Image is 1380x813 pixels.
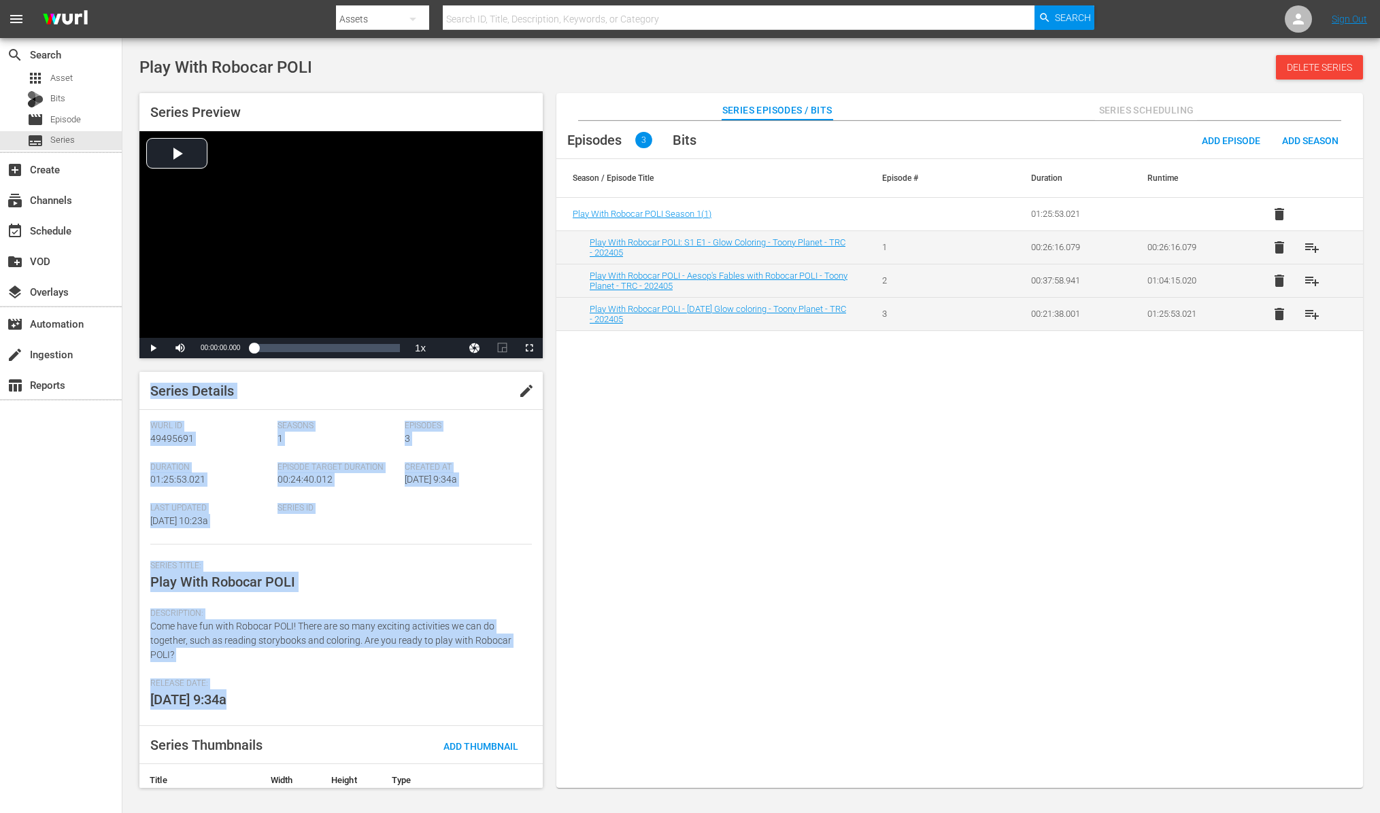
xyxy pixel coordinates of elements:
a: Play With Robocar POLI - Aesop's Fables with Robocar POLI - Toony Planet - TRC - 202405 [590,271,847,291]
th: Season / Episode Title [556,159,866,197]
span: 00:24:40.012 [277,474,333,485]
button: playlist_add [1296,231,1328,264]
span: delete [1271,206,1288,222]
div: Video Player [139,131,543,358]
td: 00:26:16.079 [1131,230,1247,264]
span: Channels [7,192,23,209]
a: Sign Out [1332,14,1367,24]
button: edit [510,375,543,407]
td: 00:21:38.001 [1015,297,1131,330]
span: Play With Robocar POLI Season 1 ( 1 ) [573,209,711,219]
span: Asset [50,71,73,85]
a: Play With Robocar POLI Season 1(1) [573,209,711,219]
span: Series [27,133,44,149]
span: Episode Target Duration [277,462,398,473]
span: menu [8,11,24,27]
button: Mute [167,338,194,358]
span: Episode [27,111,44,128]
span: Created At [405,462,525,473]
span: Bits [50,92,65,105]
span: Series Scheduling [1095,102,1197,119]
span: Add Thumbnail [433,741,529,752]
td: 3 [866,297,982,330]
span: Description: [150,608,525,619]
button: delete [1263,231,1296,264]
td: 00:37:58.941 [1015,264,1131,297]
span: Ingestion [7,347,23,363]
span: Schedule [7,223,23,239]
span: Series Episodes / Bits [722,102,832,119]
span: Series Details [150,383,234,399]
span: Play With Robocar POLI [139,58,312,77]
button: playlist_add [1296,298,1328,330]
a: Play With Robocar POLI: S1 E1 - Glow Coloring - Toony Planet - TRC - 202405 [590,237,845,258]
span: VOD [7,254,23,270]
span: 3 [405,433,410,444]
td: 01:25:53.021 [1015,198,1131,231]
span: Come have fun with Robocar POLI! There are so many exciting activities we can do together, such a... [150,621,511,660]
button: Jump To Time [461,338,488,358]
button: Picture-in-Picture [488,338,516,358]
span: delete [1271,273,1288,289]
button: playlist_add [1296,264,1328,297]
span: 1 [277,433,283,444]
span: Add Season [1271,135,1349,146]
th: Type [382,764,462,797]
td: 2 [866,264,982,297]
span: playlist_add [1304,239,1320,256]
span: 00:00:00.000 [201,344,240,351]
span: Series Thumbnails [150,737,263,753]
th: Title [139,764,260,797]
div: Progress Bar [254,344,400,352]
span: Series ID [277,503,398,514]
span: 3 [635,132,652,148]
span: Create [7,162,23,178]
span: Series Preview [150,104,241,120]
span: [DATE] 9:34a [150,691,226,708]
button: Play [139,338,167,358]
span: Episodes [405,421,525,432]
span: edit [518,383,535,399]
button: delete [1263,264,1296,297]
span: Search [7,47,23,63]
button: Playback Rate [407,338,434,358]
span: playlist_add [1304,273,1320,289]
span: 01:25:53.021 [150,474,205,485]
td: 00:26:16.079 [1015,230,1131,264]
button: Add Episode [1191,128,1271,152]
span: Episode [50,113,81,126]
span: Overlays [7,284,23,300]
div: Bits [27,91,44,107]
span: Bits [673,132,696,148]
button: delete [1263,298,1296,330]
button: Add Thumbnail [433,733,529,757]
th: Duration [1015,159,1131,197]
span: 49495691 [150,433,194,444]
img: ans4CAIJ8jUAAAAAAAAAAAAAAAAAAAAAAAAgQb4GAAAAAAAAAAAAAAAAAAAAAAAAJMjXAAAAAAAAAAAAAAAAAAAAAAAAgAT5G... [33,3,98,35]
button: Fullscreen [516,338,543,358]
span: delete [1271,306,1288,322]
a: Play With Robocar POLI - [DATE] Glow coloring - Toony Planet - TRC - 202405 [590,304,846,324]
span: Last Updated [150,503,271,514]
span: Release Date: [150,678,525,689]
span: Asset [27,70,44,86]
span: Automation [7,316,23,332]
span: Play With Robocar POLI [150,574,295,590]
span: Duration [150,462,271,473]
span: Series Title: [150,561,525,572]
span: delete [1271,239,1288,256]
span: [DATE] 10:23a [150,515,208,526]
span: Wurl Id [150,421,271,432]
button: Search [1034,5,1094,30]
span: [DATE] 9:34a [405,474,457,485]
span: Add Episode [1191,135,1271,146]
td: 01:04:15.020 [1131,264,1247,297]
button: Add Season [1271,128,1349,152]
span: Delete Series [1276,62,1363,73]
button: Delete Series [1276,55,1363,80]
button: delete [1263,198,1296,230]
span: Search [1055,5,1091,30]
td: 1 [866,230,982,264]
td: 01:25:53.021 [1131,297,1247,330]
th: Runtime [1131,159,1247,197]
